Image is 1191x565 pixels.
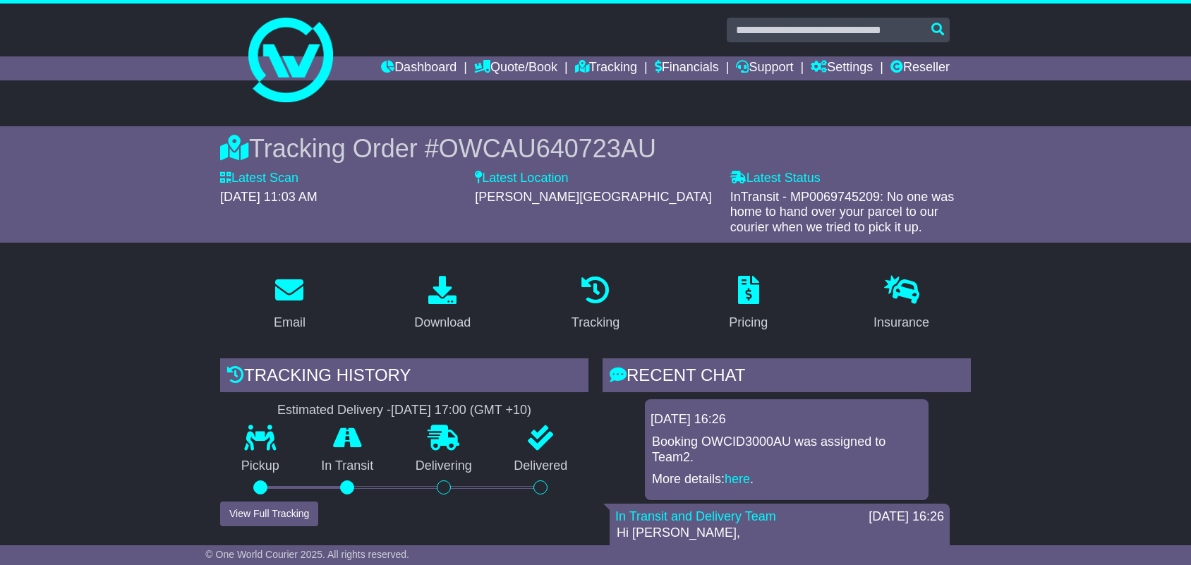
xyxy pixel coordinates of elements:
[562,271,629,337] a: Tracking
[493,458,589,474] p: Delivered
[652,472,921,487] p: More details: .
[651,412,923,427] div: [DATE] 16:26
[414,313,471,332] div: Download
[220,358,588,396] div: Tracking history
[220,458,301,474] p: Pickup
[575,56,637,80] a: Tracking
[730,171,821,186] label: Latest Status
[405,271,480,337] a: Download
[617,525,943,541] p: Hi [PERSON_NAME],
[603,358,971,396] div: RECENT CHAT
[811,56,873,80] a: Settings
[729,313,768,332] div: Pricing
[265,271,315,337] a: Email
[220,502,318,526] button: View Full Tracking
[890,56,950,80] a: Reseller
[725,472,750,486] a: here
[655,56,719,80] a: Financials
[220,190,318,204] span: [DATE] 11:03 AM
[220,171,298,186] label: Latest Scan
[439,134,656,163] span: OWCAU640723AU
[652,435,921,465] p: Booking OWCID3000AU was assigned to Team2.
[475,190,711,204] span: [PERSON_NAME][GEOGRAPHIC_DATA]
[475,171,568,186] label: Latest Location
[720,271,777,337] a: Pricing
[381,56,457,80] a: Dashboard
[220,133,971,164] div: Tracking Order #
[873,313,929,332] div: Insurance
[274,313,306,332] div: Email
[730,190,955,234] span: InTransit - MP0069745209: No one was home to hand over your parcel to our courier when we tried t...
[394,458,493,474] p: Delivering
[301,458,395,474] p: In Transit
[474,56,557,80] a: Quote/Book
[615,509,776,523] a: In Transit and Delivery Team
[864,271,938,337] a: Insurance
[391,403,531,418] div: [DATE] 17:00 (GMT +10)
[205,549,409,560] span: © One World Courier 2025. All rights reserved.
[736,56,793,80] a: Support
[869,509,944,525] div: [DATE] 16:26
[220,403,588,418] div: Estimated Delivery -
[572,313,619,332] div: Tracking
